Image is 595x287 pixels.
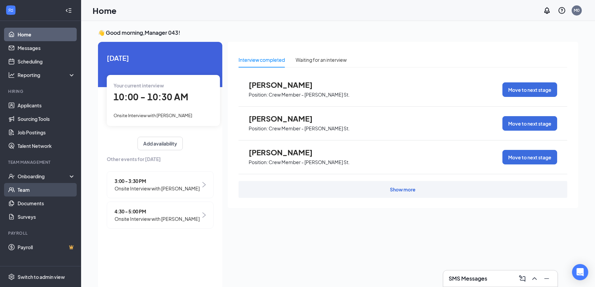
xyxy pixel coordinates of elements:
svg: WorkstreamLogo [7,7,14,14]
h1: Home [93,5,117,16]
svg: UserCheck [8,173,15,180]
svg: Analysis [8,72,15,78]
span: Onsite Interview with [PERSON_NAME] [115,185,200,192]
a: Job Postings [18,126,75,139]
svg: Notifications [543,6,551,15]
p: Crew Member - [PERSON_NAME] St. [269,159,350,165]
a: PayrollCrown [18,240,75,254]
a: Documents [18,197,75,210]
a: Team [18,183,75,197]
a: Applicants [18,99,75,112]
svg: Settings [8,273,15,280]
button: ChevronUp [529,273,540,284]
div: Onboarding [18,173,70,180]
button: Move to next stage [502,150,557,164]
svg: Collapse [65,7,72,14]
p: Position: [249,159,268,165]
span: Your current interview [114,82,164,88]
div: Payroll [8,230,74,236]
a: Surveys [18,210,75,224]
div: Reporting [18,72,76,78]
span: Other events for [DATE] [107,155,214,163]
div: M0 [574,7,580,13]
div: Waiting for an interview [296,56,347,63]
button: ComposeMessage [517,273,528,284]
span: 10:00 - 10:30 AM [114,91,188,102]
button: Move to next stage [502,82,557,97]
span: 3:00 - 3:30 PM [115,177,200,185]
svg: ComposeMessage [518,275,526,283]
button: Minimize [541,273,552,284]
svg: Minimize [543,275,551,283]
span: 4:30 - 5:00 PM [115,208,200,215]
h3: 👋 Good morning, Manager 043 ! [98,29,578,36]
svg: QuestionInfo [558,6,566,15]
div: Interview completed [239,56,285,63]
span: [DATE] [107,53,214,63]
a: Sourcing Tools [18,112,75,126]
a: Scheduling [18,55,75,68]
p: Position: [249,92,268,98]
p: Crew Member - [PERSON_NAME] St. [269,125,350,132]
div: Hiring [8,88,74,94]
a: Home [18,28,75,41]
div: Team Management [8,159,74,165]
p: Position: [249,125,268,132]
h3: SMS Messages [449,275,487,282]
span: [PERSON_NAME] [249,148,323,157]
span: Onsite Interview with [PERSON_NAME] [114,113,192,118]
div: Open Intercom Messenger [572,264,588,280]
a: Talent Network [18,139,75,153]
p: Crew Member - [PERSON_NAME] St. [269,92,350,98]
svg: ChevronUp [530,275,539,283]
button: Move to next stage [502,116,557,131]
span: [PERSON_NAME] [249,114,323,123]
div: Switch to admin view [18,273,65,280]
span: [PERSON_NAME] [249,80,323,89]
button: Add availability [138,137,183,150]
span: Onsite Interview with [PERSON_NAME] [115,215,200,223]
div: Show more [390,186,416,193]
a: Messages [18,41,75,55]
